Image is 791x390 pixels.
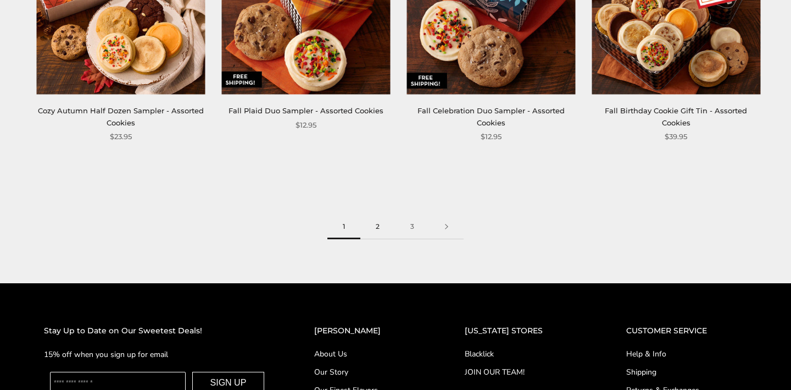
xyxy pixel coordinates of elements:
h2: CUSTOMER SERVICE [626,325,747,337]
h2: [US_STATE] STORES [465,325,583,337]
a: Fall Plaid Duo Sampler - Assorted Cookies [229,106,383,115]
span: $12.95 [481,131,502,142]
a: Blacklick [465,348,583,360]
h2: [PERSON_NAME] [314,325,421,337]
iframe: Sign Up via Text for Offers [9,348,114,381]
span: $12.95 [296,119,316,131]
a: Shipping [626,366,747,378]
a: Next page [430,215,464,239]
a: JOIN OUR TEAM! [465,366,583,378]
h2: Stay Up to Date on Our Sweetest Deals! [44,325,270,337]
p: 15% off when you sign up for email [44,348,270,361]
a: Fall Celebration Duo Sampler - Assorted Cookies [417,106,565,127]
a: Cozy Autumn Half Dozen Sampler - Assorted Cookies [38,106,204,127]
span: 1 [327,215,360,239]
a: Our Story [314,366,421,378]
a: Fall Birthday Cookie Gift Tin - Assorted Cookies [605,106,747,127]
a: 2 [360,215,395,239]
span: $23.95 [110,131,132,142]
a: Help & Info [626,348,747,360]
a: 3 [395,215,430,239]
a: About Us [314,348,421,360]
span: $39.95 [665,131,687,142]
